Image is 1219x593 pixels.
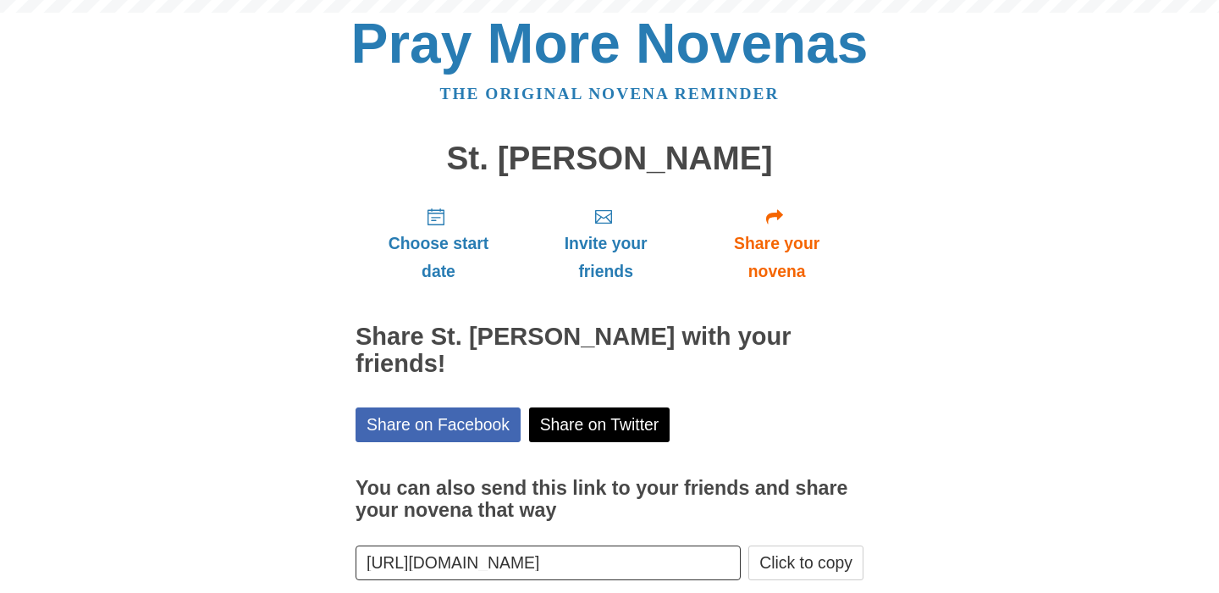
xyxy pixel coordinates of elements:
button: Click to copy [748,546,863,580]
h3: You can also send this link to your friends and share your novena that way [356,478,863,521]
a: Choose start date [356,193,521,294]
a: Share on Twitter [529,407,670,442]
span: Invite your friends [538,230,673,285]
a: Invite your friends [521,193,690,294]
a: Pray More Novenas [351,12,869,75]
a: The original novena reminder [440,85,780,103]
a: Share on Facebook [356,407,521,442]
a: Share your novena [690,193,863,294]
span: Share your novena [707,230,847,285]
span: Choose start date [372,230,505,285]
h1: St. [PERSON_NAME] [356,141,863,177]
h2: Share St. [PERSON_NAME] with your friends! [356,324,863,378]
